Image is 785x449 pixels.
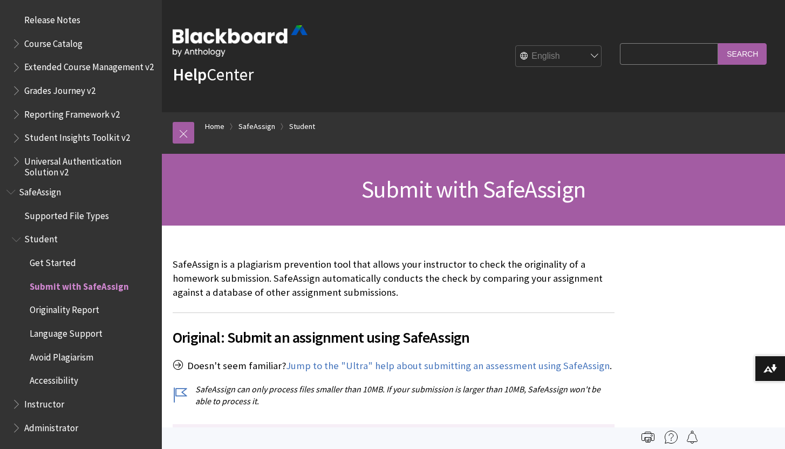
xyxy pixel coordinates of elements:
img: More help [665,431,678,444]
span: Student Insights Toolkit v2 [24,129,130,144]
span: Extended Course Management v2 [24,58,154,73]
span: Course Catalog [24,35,83,49]
select: Site Language Selector [516,46,602,67]
p: SafeAssign is a plagiarism prevention tool that allows your instructor to check the originality o... [173,257,615,300]
span: Original: Submit an assignment using SafeAssign [173,326,615,349]
span: Administrator [24,419,78,433]
p: Doesn't seem familiar? . [173,359,615,373]
input: Search [718,43,767,64]
span: Universal Authentication Solution v2 [24,152,154,178]
nav: Book outline for Blackboard SafeAssign [6,183,155,437]
img: Print [641,431,654,444]
a: Jump to the "Ultra" help about submitting an assessment using SafeAssign [286,359,610,372]
span: Get Started [30,254,76,268]
span: Grades Journey v2 [24,81,95,96]
span: Student [24,230,58,245]
span: Submit with SafeAssign [361,174,585,204]
strong: Help [173,64,207,85]
span: Originality Report [30,301,99,316]
p: SafeAssign can only process files smaller than 10MB. If your submission is larger than 10MB, Safe... [173,383,615,407]
span: SafeAssign [19,183,61,198]
a: Home [205,120,224,133]
span: Submit with SafeAssign [30,277,129,292]
span: Language Support [30,324,103,339]
span: Avoid Plagiarism [30,348,93,363]
a: SafeAssign [238,120,275,133]
span: Instructor [24,395,64,410]
a: HelpCenter [173,64,254,85]
span: Release Notes [24,11,80,25]
span: Supported File Types [24,207,109,221]
a: Student [289,120,315,133]
span: Reporting Framework v2 [24,105,120,120]
img: Follow this page [686,431,699,444]
img: Blackboard by Anthology [173,25,308,57]
span: Accessibility [30,372,78,386]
